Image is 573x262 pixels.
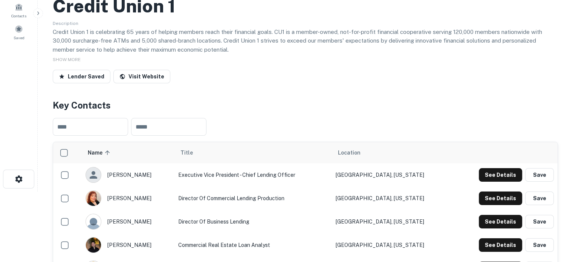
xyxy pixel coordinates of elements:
button: Save [525,238,554,252]
button: Save [525,168,554,182]
td: Director of Business Lending [174,210,332,233]
span: SHOW MORE [53,57,81,62]
th: Location [332,142,453,163]
button: See Details [479,238,522,252]
img: 1616640194438 [86,191,101,206]
span: Location [338,148,361,157]
th: Name [82,142,174,163]
td: Executive Vice President - Chief Lending Officer [174,163,332,187]
span: Saved [14,35,24,41]
div: [PERSON_NAME] [86,214,171,230]
a: Visit Website [113,70,170,83]
iframe: Chat Widget [535,202,573,238]
img: 9c8pery4andzj6ohjkjp54ma2 [86,214,101,229]
h4: Key Contacts [53,98,558,112]
button: Lender Saved [53,70,110,83]
button: See Details [479,168,522,182]
a: Saved [2,22,35,42]
td: [GEOGRAPHIC_DATA], [US_STATE] [332,187,453,210]
button: Save [525,192,554,205]
img: 1740024300402 [86,237,101,253]
td: Director of Commercial Lending Production [174,187,332,210]
div: [PERSON_NAME] [86,237,171,253]
button: Save [525,215,554,228]
th: Title [174,142,332,163]
span: Description [53,21,78,26]
div: [PERSON_NAME] [86,167,171,183]
span: Title [180,148,203,157]
button: See Details [479,192,522,205]
span: Contacts [11,13,26,19]
td: [GEOGRAPHIC_DATA], [US_STATE] [332,163,453,187]
td: Commercial Real Estate Loan Analyst [174,233,332,257]
td: [GEOGRAPHIC_DATA], [US_STATE] [332,210,453,233]
button: See Details [479,215,522,228]
span: Name [88,148,112,157]
div: [PERSON_NAME] [86,190,171,206]
td: [GEOGRAPHIC_DATA], [US_STATE] [332,233,453,257]
p: Credit Union 1 is celebrating 65 years of helping members reach their financial goals. CU1 is a m... [53,28,558,54]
